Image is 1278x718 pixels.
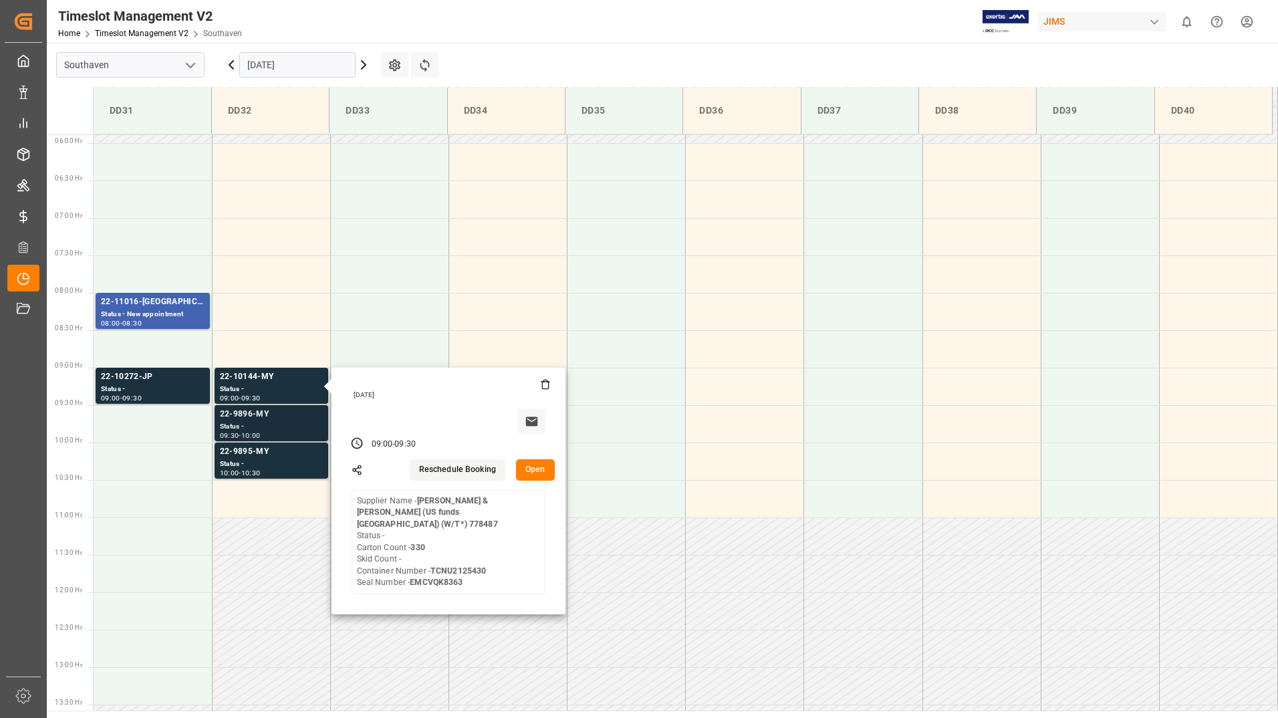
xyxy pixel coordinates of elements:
b: [PERSON_NAME] & [PERSON_NAME] (US funds [GEOGRAPHIC_DATA]) (W/T*) 778487 [357,496,498,529]
button: open menu [180,55,200,76]
b: TCNU2125430 [430,566,486,576]
div: 22-10144-MY [220,370,323,384]
span: 12:30 Hr [55,624,82,631]
div: DD35 [576,98,672,123]
div: [DATE] [349,390,551,400]
a: Home [58,29,80,38]
div: DD39 [1047,98,1143,123]
div: Status - [101,384,205,395]
span: 12:00 Hr [55,586,82,594]
div: Timeslot Management V2 [58,6,242,26]
div: 10:30 [241,470,261,476]
span: 07:30 Hr [55,249,82,257]
div: 09:00 [220,395,239,401]
div: JIMS [1038,12,1166,31]
div: 09:30 [220,433,239,439]
b: EMCVQK8363 [410,578,463,587]
span: 07:00 Hr [55,212,82,219]
div: Status - [220,384,323,395]
span: 10:30 Hr [55,474,82,481]
div: 09:30 [241,395,261,401]
span: 09:30 Hr [55,399,82,406]
div: - [239,470,241,476]
button: Help Center [1202,7,1232,37]
span: 11:00 Hr [55,511,82,519]
button: JIMS [1038,9,1172,34]
div: Status - [220,459,323,470]
div: 09:30 [394,439,416,451]
span: 06:30 Hr [55,174,82,182]
div: 22-9896-MY [220,408,323,421]
div: Status - New appointment [101,309,205,320]
div: DD40 [1166,98,1261,123]
div: DD33 [340,98,436,123]
div: - [239,433,241,439]
div: 22-10272-JP [101,370,205,384]
div: DD32 [223,98,318,123]
div: DD37 [812,98,908,123]
img: Exertis%20JAM%20-%20Email%20Logo.jpg_1722504956.jpg [983,10,1029,33]
button: Reschedule Booking [410,459,505,481]
span: 13:30 Hr [55,699,82,706]
div: 09:00 [101,395,120,401]
input: DD-MM-YYYY [239,52,356,78]
div: 08:00 [101,320,120,326]
div: 09:00 [372,439,393,451]
div: DD34 [459,98,554,123]
div: 22-9895-MY [220,445,323,459]
span: 08:00 Hr [55,287,82,294]
div: 08:30 [122,320,142,326]
div: DD36 [694,98,789,123]
div: Supplier Name - Status - Carton Count - Skid Count - Container Number - Seal Number - [357,495,540,589]
span: 06:00 Hr [55,137,82,144]
div: - [120,395,122,401]
span: 10:00 Hr [55,437,82,444]
span: 11:30 Hr [55,549,82,556]
b: 330 [410,543,424,552]
span: 08:30 Hr [55,324,82,332]
div: - [120,320,122,326]
button: show 0 new notifications [1172,7,1202,37]
div: - [239,395,241,401]
span: 13:00 Hr [55,661,82,669]
span: 09:00 Hr [55,362,82,369]
div: DD38 [930,98,1025,123]
div: 10:00 [241,433,261,439]
a: Timeslot Management V2 [95,29,188,38]
div: Status - [220,421,323,433]
div: - [392,439,394,451]
div: 22-11016-[GEOGRAPHIC_DATA] [101,295,205,309]
div: 10:00 [220,470,239,476]
div: DD31 [104,98,201,123]
input: Type to search/select [56,52,205,78]
div: 09:30 [122,395,142,401]
button: Open [516,459,555,481]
